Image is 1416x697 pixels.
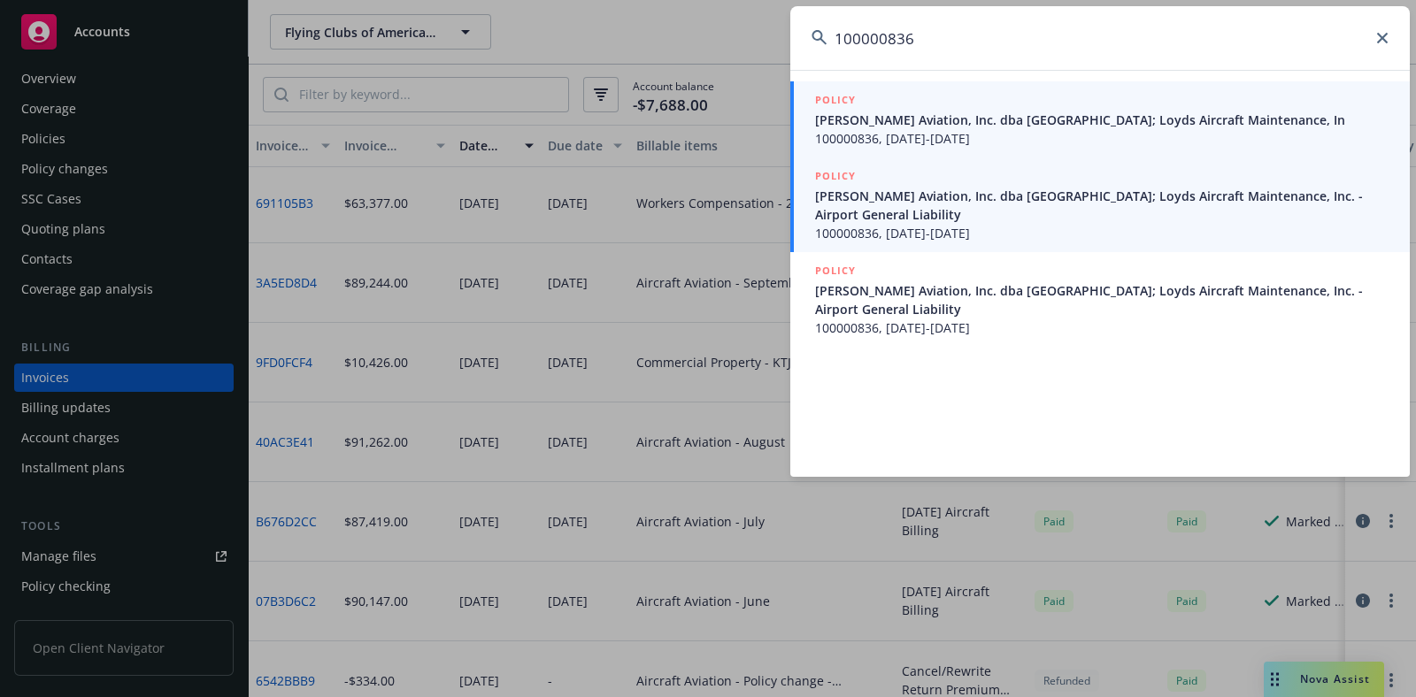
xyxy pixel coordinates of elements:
[790,6,1410,70] input: Search...
[815,187,1389,224] span: [PERSON_NAME] Aviation, Inc. dba [GEOGRAPHIC_DATA]; Loyds Aircraft Maintenance, Inc. - Airport Ge...
[815,281,1389,318] span: [PERSON_NAME] Aviation, Inc. dba [GEOGRAPHIC_DATA]; Loyds Aircraft Maintenance, Inc. - Airport Ge...
[790,81,1410,157] a: POLICY[PERSON_NAME] Aviation, Inc. dba [GEOGRAPHIC_DATA]; Loyds Aircraft Maintenance, In100000836...
[790,252,1410,347] a: POLICY[PERSON_NAME] Aviation, Inc. dba [GEOGRAPHIC_DATA]; Loyds Aircraft Maintenance, Inc. - Airp...
[790,157,1410,252] a: POLICY[PERSON_NAME] Aviation, Inc. dba [GEOGRAPHIC_DATA]; Loyds Aircraft Maintenance, Inc. - Airp...
[815,224,1389,242] span: 100000836, [DATE]-[DATE]
[815,91,856,109] h5: POLICY
[815,167,856,185] h5: POLICY
[815,111,1389,129] span: [PERSON_NAME] Aviation, Inc. dba [GEOGRAPHIC_DATA]; Loyds Aircraft Maintenance, In
[815,262,856,280] h5: POLICY
[815,129,1389,148] span: 100000836, [DATE]-[DATE]
[815,318,1389,337] span: 100000836, [DATE]-[DATE]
